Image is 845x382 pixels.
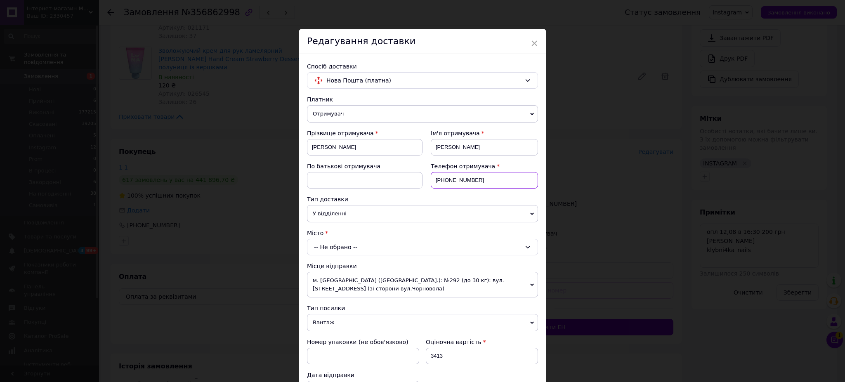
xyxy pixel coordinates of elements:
input: +380 [431,172,538,189]
span: Тип посилки [307,305,345,311]
span: Прізвище отримувача [307,130,374,137]
span: Платник [307,96,333,103]
span: Місце відправки [307,263,357,269]
span: Ім'я отримувача [431,130,480,137]
span: Нова Пошта (платна) [326,76,521,85]
span: Телефон отримувача [431,163,495,170]
div: Оціночна вартість [426,338,538,346]
span: У відділенні [307,205,538,222]
div: Номер упаковки (не обов'язково) [307,338,419,346]
div: Дата відправки [307,371,419,379]
span: × [531,36,538,50]
span: По батькові отримувача [307,163,380,170]
div: Редагування доставки [299,29,546,54]
span: Вантаж [307,314,538,331]
span: Отримувач [307,105,538,123]
div: -- Не обрано -- [307,239,538,255]
div: Спосіб доставки [307,62,538,71]
span: м. [GEOGRAPHIC_DATA] ([GEOGRAPHIC_DATA].): №292 (до 30 кг): вул. [STREET_ADDRESS] (зі сторони вул... [307,272,538,297]
div: Місто [307,229,538,237]
span: Тип доставки [307,196,348,203]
